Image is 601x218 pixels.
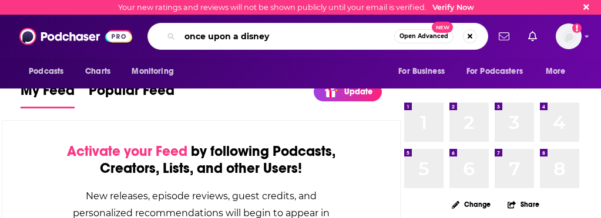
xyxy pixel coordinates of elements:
button: Show profile menu [556,23,582,49]
span: Monitoring [132,63,173,80]
a: Charts [78,60,117,83]
a: Verify Now [432,3,474,12]
a: Show notifications dropdown [523,26,542,46]
button: Open AdvancedNew [394,29,454,43]
img: User Profile [556,23,582,49]
span: For Business [398,63,445,80]
a: Update [314,82,382,101]
a: Show notifications dropdown [494,26,514,46]
button: open menu [21,60,79,83]
button: open menu [123,60,189,83]
span: Charts [85,63,110,80]
span: Podcasts [29,63,63,80]
button: Change [445,197,498,212]
button: Share [507,193,540,216]
div: by following Podcasts, Creators, Lists, and other Users! [61,143,341,177]
button: open menu [538,60,580,83]
span: My Feed [21,81,75,106]
span: Activate your Feed [67,142,187,160]
div: Search podcasts, credits, & more... [147,23,488,50]
span: Popular Feed [89,81,174,106]
span: Logged in as robin.richardson [556,23,582,49]
a: Popular Feed [89,81,174,108]
div: Your new ratings and reviews will not be shown publicly until your email is verified. [118,3,474,12]
span: More [546,63,566,80]
input: Search podcasts, credits, & more... [180,27,394,46]
button: open menu [390,60,459,83]
svg: Email not verified [572,23,582,33]
span: For Podcasters [466,63,523,80]
p: Update [344,87,372,97]
span: Open Advanced [399,33,448,39]
img: Podchaser - Follow, Share and Rate Podcasts [19,25,132,47]
a: My Feed [21,81,75,108]
button: open menu [459,60,540,83]
span: New [432,22,453,33]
